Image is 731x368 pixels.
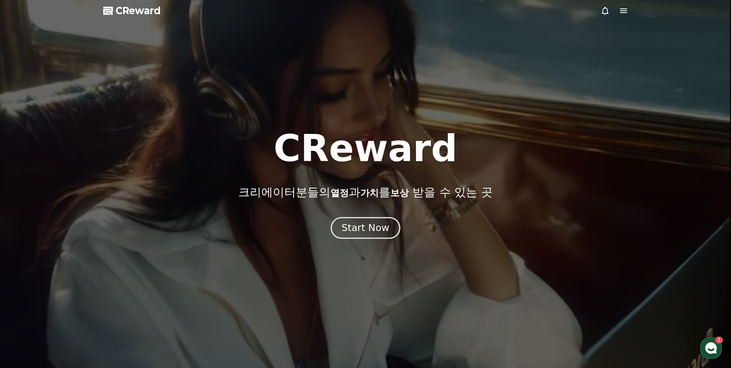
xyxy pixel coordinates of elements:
span: 가치 [360,188,379,198]
a: CReward [103,5,161,17]
a: 홈 [2,243,51,262]
span: 설정 [119,255,128,261]
span: 대화 [70,255,79,261]
span: 1 [78,243,81,249]
span: 열정 [330,188,349,198]
span: 보상 [390,188,409,198]
a: Start Now [332,225,399,233]
h1: CReward [274,130,457,167]
p: 크리에이터분들의 과 를 받을 수 있는 곳 [238,185,492,199]
span: CReward [116,5,161,17]
span: 홈 [24,255,29,261]
button: Start Now [331,217,400,239]
a: 1대화 [51,243,99,262]
a: 설정 [99,243,147,262]
div: Start Now [342,221,389,234]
